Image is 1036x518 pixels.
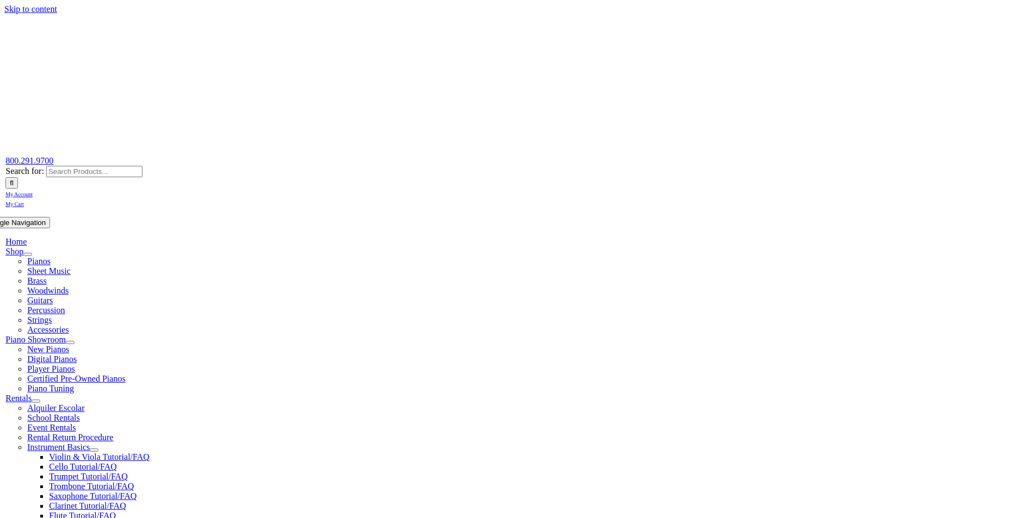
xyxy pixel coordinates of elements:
input: Search [5,177,18,189]
a: Home [5,237,27,246]
button: Open submenu of Instrument Basics [90,448,98,452]
a: Rental Return Procedure [27,433,113,442]
a: School Rentals [27,413,79,422]
a: Piano Showroom [5,335,66,344]
a: Trumpet Tutorial/FAQ [49,472,127,481]
a: My Account [5,189,33,198]
a: Strings [27,315,52,324]
a: Instrument Basics [27,442,90,452]
a: Cello Tutorial/FAQ [49,462,117,471]
a: Guitars [27,296,53,305]
a: Pianos [27,257,51,266]
a: Saxophone Tutorial/FAQ [49,491,137,501]
a: Piano Tuning [27,384,74,393]
a: Percussion [27,305,65,315]
a: Rentals [5,394,32,403]
a: Player Pianos [27,364,75,373]
input: Search Products... [46,166,142,177]
a: 800.291.9700 [5,156,53,165]
a: Skip to content [4,4,57,14]
a: My Cart [5,198,24,208]
span: Search for: [5,166,44,176]
a: New Pianos [27,345,69,354]
a: Trombone Tutorial/FAQ [49,482,134,491]
a: Sheet Music [27,266,71,276]
a: Certified Pre-Owned Pianos [27,374,125,383]
a: Woodwinds [27,286,69,295]
button: Open submenu of Rentals [32,400,40,403]
a: Shop [5,247,23,256]
a: Violin & Viola Tutorial/FAQ [49,452,150,461]
button: Open submenu of Shop [23,253,32,256]
a: Clarinet Tutorial/FAQ [49,501,126,510]
a: Alquiler Escolar [27,403,84,413]
a: Accessories [27,325,69,334]
a: Event Rentals [27,423,76,432]
a: Digital Pianos [27,354,77,364]
a: Brass [27,276,47,285]
span: My Account [5,191,33,197]
span: My Cart [5,201,24,207]
button: Open submenu of Piano Showroom [66,341,75,344]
